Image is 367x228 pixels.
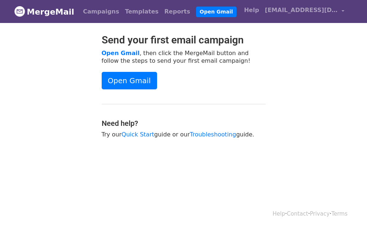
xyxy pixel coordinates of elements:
a: Campaigns [80,4,122,19]
h2: Send your first email campaign [102,34,266,46]
a: Reports [161,4,193,19]
a: Templates [122,4,161,19]
span: [EMAIL_ADDRESS][DOMAIN_NAME] [265,6,338,15]
a: Troubleshooting [190,131,236,138]
a: Privacy [310,210,329,217]
a: Contact [287,210,308,217]
p: Try our guide or our guide. [102,131,266,138]
iframe: Chat Widget [331,193,367,228]
a: Quick Start [122,131,154,138]
h4: Need help? [102,119,266,128]
img: MergeMail logo [14,6,25,17]
a: MergeMail [14,4,74,19]
a: Open Gmail [102,72,157,89]
a: Open Gmail [102,50,140,57]
p: , then click the MergeMail button and follow the steps to send your first email campaign! [102,49,266,65]
a: Help [241,3,262,18]
a: Help [273,210,285,217]
a: [EMAIL_ADDRESS][DOMAIN_NAME] [262,3,347,20]
a: Open Gmail [196,7,237,17]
